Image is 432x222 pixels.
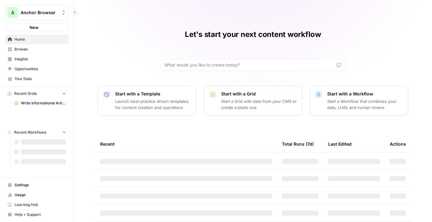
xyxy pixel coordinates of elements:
[390,135,406,152] div: Actions
[14,192,66,198] span: Usage
[14,202,66,208] span: Learning Hub
[327,91,403,97] p: Start with a Workflow
[100,135,272,152] div: Recent
[328,135,352,152] div: Last Edited
[115,91,191,97] p: Start with a Template
[221,91,297,97] p: Start with a Grid
[5,128,69,137] button: Recent Workflows
[5,54,69,64] a: Insights
[14,212,66,217] span: Help + Support
[14,76,66,82] span: Your Data
[14,130,46,135] span: Recent Workflows
[5,64,69,74] a: Opportunities
[21,100,66,106] span: Write Informational Article
[327,98,403,111] p: Start a Workflow that combines your data, LLMs and human review
[5,44,69,54] a: Browse
[165,62,334,68] input: What would you like to create today?
[14,56,66,62] span: Insights
[14,91,37,96] span: Recent Grids
[5,210,69,220] button: Help + Support
[5,190,69,200] a: Usage
[282,135,314,152] div: Total Runs (7d)
[115,98,191,111] p: Launch best-practice driven templates for content creation and operations
[14,46,66,52] span: Browse
[5,34,69,44] a: Home
[5,200,69,210] a: Learning Hub
[30,24,39,30] span: New
[11,9,14,16] span: A
[14,182,66,188] span: Settings
[5,23,69,32] button: New
[310,86,408,116] button: Start with a WorkflowStart a Workflow that combines your data, LLMs and human review
[221,98,297,111] p: Start a Grid with data from your CMS or create a blank one
[98,86,196,116] button: Start with a TemplateLaunch best-practice driven templates for content creation and operations
[5,89,69,98] button: Recent Grids
[11,98,69,108] a: Write Informational Article
[21,10,58,16] span: Anchor Browser
[5,74,69,84] a: Your Data
[5,5,69,20] button: Workspace: Anchor Browser
[185,30,321,39] h1: Let's start your next content workflow
[5,180,69,190] a: Settings
[14,37,66,42] span: Home
[14,66,66,72] span: Opportunities
[204,86,302,116] button: Start with a GridStart a Grid with data from your CMS or create a blank one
